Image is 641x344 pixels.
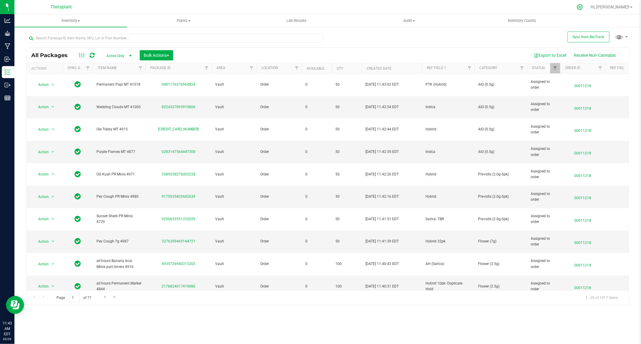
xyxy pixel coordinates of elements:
[335,194,358,199] span: 30
[260,104,298,110] span: Order
[305,126,328,132] span: 0
[140,50,173,60] button: Bulk Actions
[365,104,399,110] span: [DATE] 11:42:54 EDT
[610,66,630,70] a: Ref Field 2
[260,261,298,267] span: Order
[96,104,142,110] span: Wedding Clouds MT 41005
[426,261,471,267] span: AH (Sativa)
[565,66,580,70] a: Order Id
[96,149,142,155] span: Purple Flames MT 4877
[5,69,11,75] inline-svg: Inventory
[335,126,358,132] span: 50
[550,63,560,73] a: Filter
[96,126,142,132] span: Ole Tobby MT 4915
[96,194,142,199] span: Pey Cough PR Minis 4980
[573,35,604,39] span: Sync from BioTrack
[305,194,328,199] span: 0
[500,18,544,23] span: Inventory Counts
[426,194,471,199] span: Hybrid
[337,66,343,71] a: Qty
[427,66,446,70] a: Ref Field 1
[215,216,253,222] span: Vault
[83,63,93,73] a: Filter
[335,261,358,267] span: 100
[260,126,298,132] span: Order
[567,32,609,42] button: Sync from BioTrack
[478,194,523,199] span: Pre-rolls (2.0g-5pk)
[465,63,475,73] a: Filter
[33,125,49,134] span: Action
[564,148,602,156] span: 00011218
[158,127,199,131] a: [CREDIT_CARD_NUMBER]
[202,63,212,73] a: Filter
[307,66,325,71] a: Available
[33,193,49,201] span: Action
[162,217,195,221] a: 9250653551332029
[478,172,523,177] span: Pre-rolls (2.0g-5pk)
[3,321,12,337] p: 11:43 AM EDT
[162,172,195,176] a: 3389258276005228
[101,293,109,301] a: Go to the next page
[478,126,523,132] span: AIO (0.5g)
[260,239,298,244] span: Order
[426,149,471,155] span: Indica
[96,281,142,292] span: all:hours Permanent Marker 4844
[49,237,57,246] span: select
[75,192,81,201] span: In Sync
[260,284,298,289] span: Order
[6,296,24,314] iframe: Resource center
[365,284,399,289] span: [DATE] 11:40:31 EDT
[162,82,195,87] a: 0401176276964824
[144,53,169,58] span: Bulk Actions
[564,237,602,246] span: 00011218
[216,66,225,70] a: Area
[96,239,142,244] span: Pey Cough 7g 4987
[353,14,465,27] a: Audit
[5,82,11,88] inline-svg: Outbound
[162,239,195,243] a: 3276359469144721
[564,170,602,179] span: 00011218
[33,81,49,89] span: Action
[531,101,557,113] span: Assigned to order
[215,149,253,155] span: Vault
[478,104,523,110] span: AIO (0.5g)
[305,82,328,87] span: 0
[576,4,584,10] div: Manage settings
[531,258,557,269] span: Assigned to order
[335,172,358,177] span: 50
[305,261,328,267] span: 0
[3,337,12,341] p: 09/29
[305,149,328,155] span: 0
[335,216,358,222] span: 50
[365,82,399,87] span: [DATE] 11:43:02 EDT
[96,258,142,269] span: all:hours Banana Acai Mints part:timers 4910
[247,63,257,73] a: Filter
[33,215,49,223] span: Action
[532,66,545,70] a: Status
[260,149,298,155] span: Order
[31,52,74,59] span: All Packages
[49,260,57,268] span: select
[292,63,302,73] a: Filter
[150,66,171,70] a: Package ID
[305,216,328,222] span: 0
[162,262,195,266] a: 6935726940313202
[564,215,602,224] span: 00011218
[240,14,353,27] a: Lab Results
[531,236,557,247] span: Assigned to order
[564,125,602,134] span: 00011218
[96,172,142,177] span: OG Kush PR Minis 4971
[260,216,298,222] span: Order
[353,18,465,23] span: Audit
[127,14,240,27] a: Plants
[426,126,471,132] span: Hybrid
[564,282,602,291] span: 00011218
[591,5,630,9] span: Hi, [PERSON_NAME]!
[530,50,570,60] button: Export to Excel
[479,66,497,70] a: Category
[531,213,557,225] span: Assigned to order
[564,103,602,111] span: 00011218
[531,191,557,202] span: Assigned to order
[75,215,81,223] span: In Sync
[215,82,253,87] span: Vault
